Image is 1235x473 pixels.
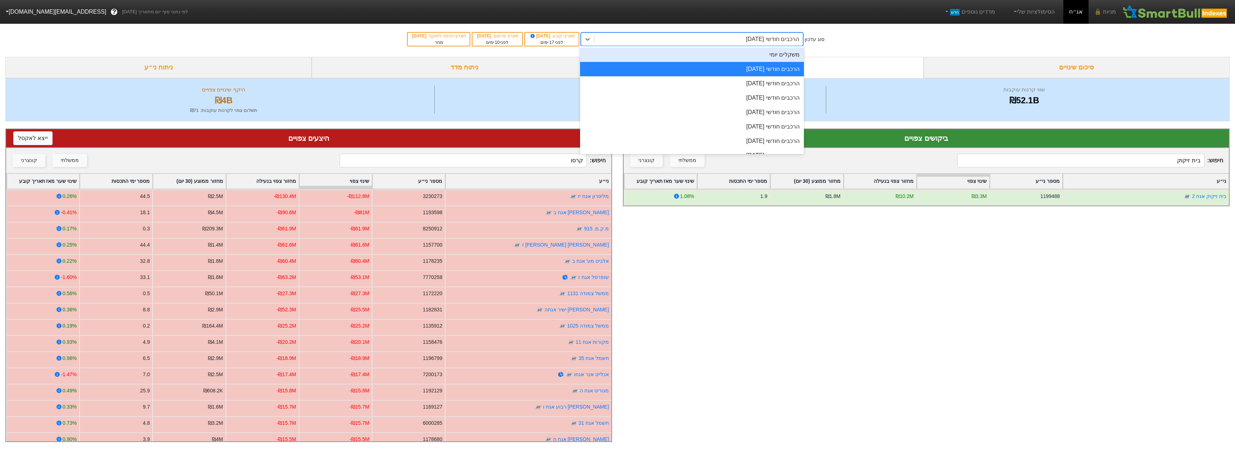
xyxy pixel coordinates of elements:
img: tase link [570,274,577,281]
div: 1182831 [423,306,442,314]
div: -1.60% [61,274,77,281]
div: -1.47% [61,371,77,378]
div: -₪112.8M [347,193,369,200]
div: -₪61.6M [350,241,369,249]
div: Toggle SortBy [844,174,916,189]
div: -₪60.4M [277,257,296,265]
div: 0.93% [63,338,77,346]
a: ממשל צמודה 1131 [567,290,609,296]
img: tase link [559,323,566,330]
div: הרכבים חודשי [DATE] [580,62,804,76]
div: הרכבים חודשי [DATE] [746,35,799,44]
div: לפני ימים [529,39,575,46]
a: מ.ק.מ. 915 [584,226,609,231]
div: -₪63.2M [277,274,296,281]
div: -₪15.7M [277,419,296,427]
div: 1135912 [423,322,442,330]
div: -0.41% [61,209,77,216]
div: ₪2.9M [208,306,223,314]
div: 0.22% [63,257,77,265]
div: -₪61.6M [277,241,296,249]
div: Toggle SortBy [80,174,152,189]
div: -₪15.8M [350,387,369,395]
span: 10 [495,40,499,45]
div: 0.26% [63,193,77,200]
div: -₪25.2M [277,322,296,330]
div: הרכבים חודשי [DATE] [580,91,804,105]
div: 8.8 [143,306,150,314]
div: -₪15.5M [277,436,296,443]
div: תאריך קובע : [529,33,575,39]
div: 0.3 [143,225,150,233]
div: -₪18.9M [350,355,369,362]
img: tase link [566,371,573,378]
div: -₪15.5M [350,436,369,443]
a: מקורות אגח 11 [576,339,609,345]
div: ₪4.1M [208,338,223,346]
img: tase link [576,225,583,233]
div: 4.8 [143,419,150,427]
div: 0.2 [143,322,150,330]
div: 9.7 [143,403,150,411]
button: קונצרני [630,154,663,167]
div: ₪1.4M [208,241,223,249]
div: -₪90.6M [277,209,296,216]
div: -₪81M [354,209,369,216]
a: [PERSON_NAME] רבוע אגח ו [543,404,609,410]
div: -₪17.4M [350,371,369,378]
img: tase link [535,404,542,411]
div: 0.98% [63,355,77,362]
div: משקלים יומי [580,48,804,62]
div: 1157700 [423,241,442,249]
img: tase link [570,355,578,362]
a: חשמל אגח 35 [579,355,609,361]
div: ₪50.1M [205,290,223,297]
span: חיפוש : [340,154,606,167]
div: 4.9 [143,338,150,346]
div: 1178235 [423,257,442,265]
div: תאריך כניסה לתוקף : [411,33,466,39]
div: 33.1 [140,274,150,281]
div: ₪2.5M [208,371,223,378]
div: 1169127 [423,403,442,411]
a: ממשל צמודה 1025 [567,323,609,329]
div: ניתוח ני״ע [5,57,312,78]
div: -₪61.9M [350,225,369,233]
div: ₪1.8M [825,193,841,200]
div: ביקושים צפויים [631,133,1222,144]
button: ייצא לאקסל [13,131,53,145]
div: 18.1 [140,209,150,216]
div: ₪10.2M [896,193,914,200]
div: תאריך פרסום : [476,33,519,39]
div: 6000285 [423,419,442,427]
div: 1199488 [1040,193,1060,200]
div: -₪17.4M [277,371,296,378]
div: ₪1.6M [208,403,223,411]
div: סוג עדכון [805,36,824,43]
div: קונצרני [638,157,655,165]
img: tase link [567,339,575,346]
div: -₪27.3M [350,290,369,297]
div: 1192129 [423,387,442,395]
div: Toggle SortBy [445,174,611,189]
div: 6.5 [143,355,150,362]
div: 8250912 [423,225,442,233]
div: ₪52.1B [828,94,1220,107]
div: סיכום שינויים [924,57,1230,78]
div: 0.25% [63,241,77,249]
img: tase link [514,242,521,249]
input: 93 רשומות... [957,154,1204,167]
div: שווי קרנות עוקבות [828,86,1220,94]
div: 44.5 [140,193,150,200]
a: [PERSON_NAME] ישיר אגחה [544,307,609,312]
div: 7.0 [143,371,150,378]
div: 0.73% [63,419,77,427]
span: לפי נתוני סוף יום מתאריך [DATE] [122,8,188,15]
div: ₪608.2K [203,387,223,395]
div: 0.90% [63,436,77,443]
div: -₪20.2M [277,338,296,346]
div: ₪4.5M [208,209,223,216]
a: מגוריט אגח ה [580,388,609,393]
a: [PERSON_NAME] [PERSON_NAME] ז [522,242,609,248]
a: שופרסל אגח ז [578,274,609,280]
